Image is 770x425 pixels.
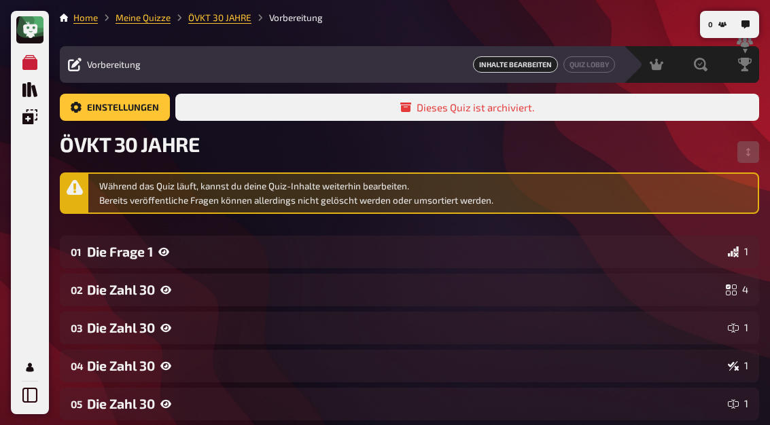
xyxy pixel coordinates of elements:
div: 1 [728,399,748,409]
div: Die Zahl 30 [87,282,720,297]
span: Vorbereitung [87,59,141,70]
a: ÖVKT 30 JAHRE [188,12,251,23]
div: 04 [71,360,82,372]
li: Home [73,11,98,24]
div: 01 [71,246,82,258]
div: Die Zahl 30 [87,396,722,411]
button: 0 [703,14,732,35]
a: Mein Konto [16,354,43,381]
button: Reihenfolge anpassen [737,141,759,163]
div: 03 [71,322,82,334]
a: Einblendungen [16,103,43,130]
div: Die Zahl 30 [87,358,722,373]
div: Die Frage 1 [87,244,722,259]
a: Einstellungen [60,94,170,121]
div: 05 [71,398,82,410]
div: Die Zahl 30 [87,320,722,335]
a: Quiz Sammlung [16,76,43,103]
li: Vorbereitung [251,11,323,24]
div: 1 [728,361,748,371]
li: Meine Quizze [98,11,171,24]
div: 1 [728,246,748,257]
a: Meine Quizze [116,12,171,23]
span: ÖVKT 30 JAHRE [60,132,199,156]
div: Dieses Quiz ist archiviert. [175,94,759,121]
div: 4 [726,284,748,295]
li: ÖVKT 30 JAHRE [171,11,251,24]
span: Inhalte Bearbeiten [473,56,558,73]
span: 0 [708,21,713,29]
a: Quiz Lobby [563,56,615,73]
div: 02 [71,284,82,296]
div: Während das Quiz läuft, kannst du deine Quiz-Inhalte weiterhin bearbeiten. Bereits veröffentliche... [99,179,752,207]
div: 1 [728,322,748,333]
a: Home [73,12,98,23]
a: Meine Quizze [16,49,43,76]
